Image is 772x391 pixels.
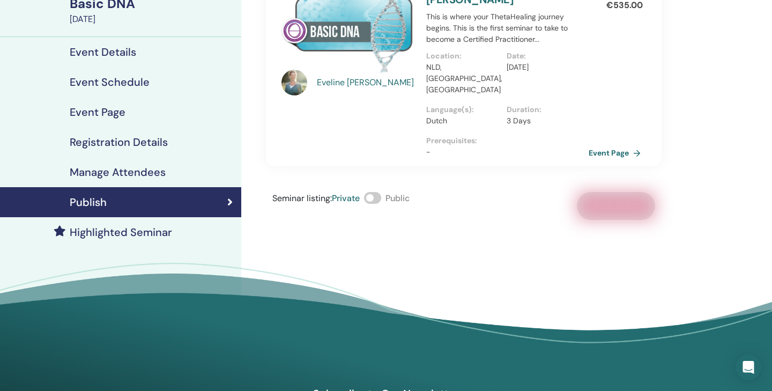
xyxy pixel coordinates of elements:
p: [DATE] [507,62,581,73]
p: Language(s) : [426,104,500,115]
h4: Manage Attendees [70,166,166,179]
span: Private [332,193,360,204]
p: Duration : [507,104,581,115]
p: Dutch [426,115,500,127]
span: Seminar listing : [272,193,332,204]
p: Prerequisites : [426,135,587,146]
p: 3 Days [507,115,581,127]
h4: Event Schedule [70,76,150,88]
img: default.jpg [281,70,307,95]
a: Eveline [PERSON_NAME] [317,76,416,89]
h4: Highlighted Seminar [70,226,172,239]
div: Open Intercom Messenger [736,355,761,380]
p: NLD, [GEOGRAPHIC_DATA], [GEOGRAPHIC_DATA] [426,62,500,95]
h4: Event Details [70,46,136,58]
span: Public [385,193,410,204]
p: Date : [507,50,581,62]
p: This is where your ThetaHealing journey begins. This is the first seminar to take to become a Cer... [426,11,587,45]
h4: Registration Details [70,136,168,149]
p: Location : [426,50,500,62]
a: Event Page [589,145,645,161]
h4: Publish [70,196,107,209]
div: [DATE] [70,13,235,26]
h4: Event Page [70,106,125,119]
p: - [426,146,587,158]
